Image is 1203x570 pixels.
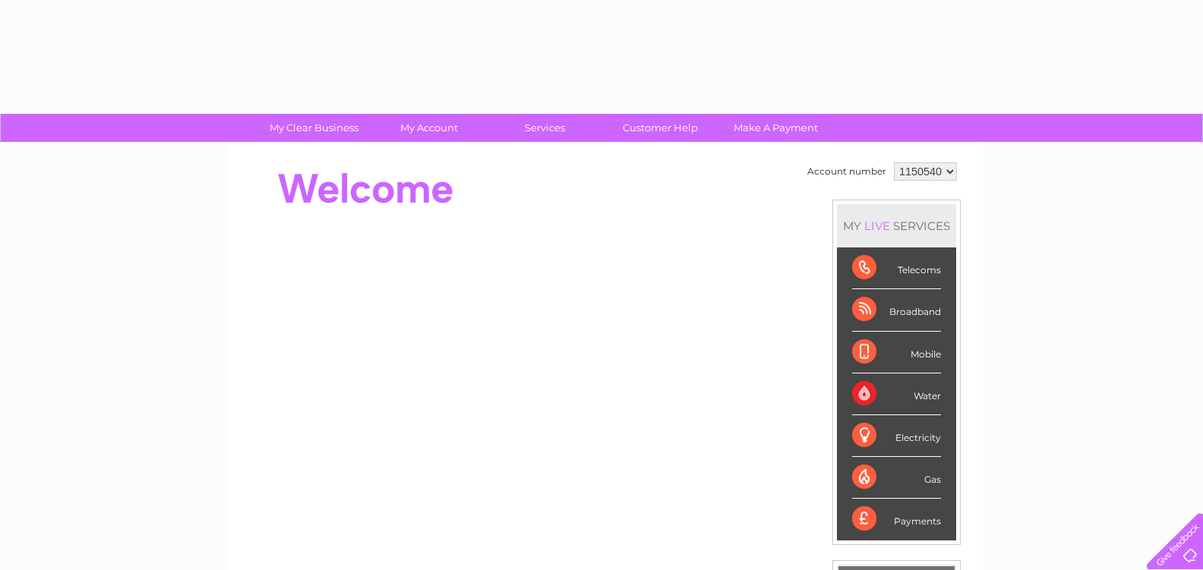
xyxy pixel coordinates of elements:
[251,114,377,142] a: My Clear Business
[852,499,941,540] div: Payments
[852,289,941,331] div: Broadband
[852,415,941,457] div: Electricity
[852,332,941,373] div: Mobile
[598,114,723,142] a: Customer Help
[837,204,956,247] div: MY SERVICES
[852,457,941,499] div: Gas
[861,219,893,233] div: LIVE
[804,159,890,184] td: Account number
[482,114,608,142] a: Services
[713,114,838,142] a: Make A Payment
[367,114,492,142] a: My Account
[852,247,941,289] div: Telecoms
[852,373,941,415] div: Water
